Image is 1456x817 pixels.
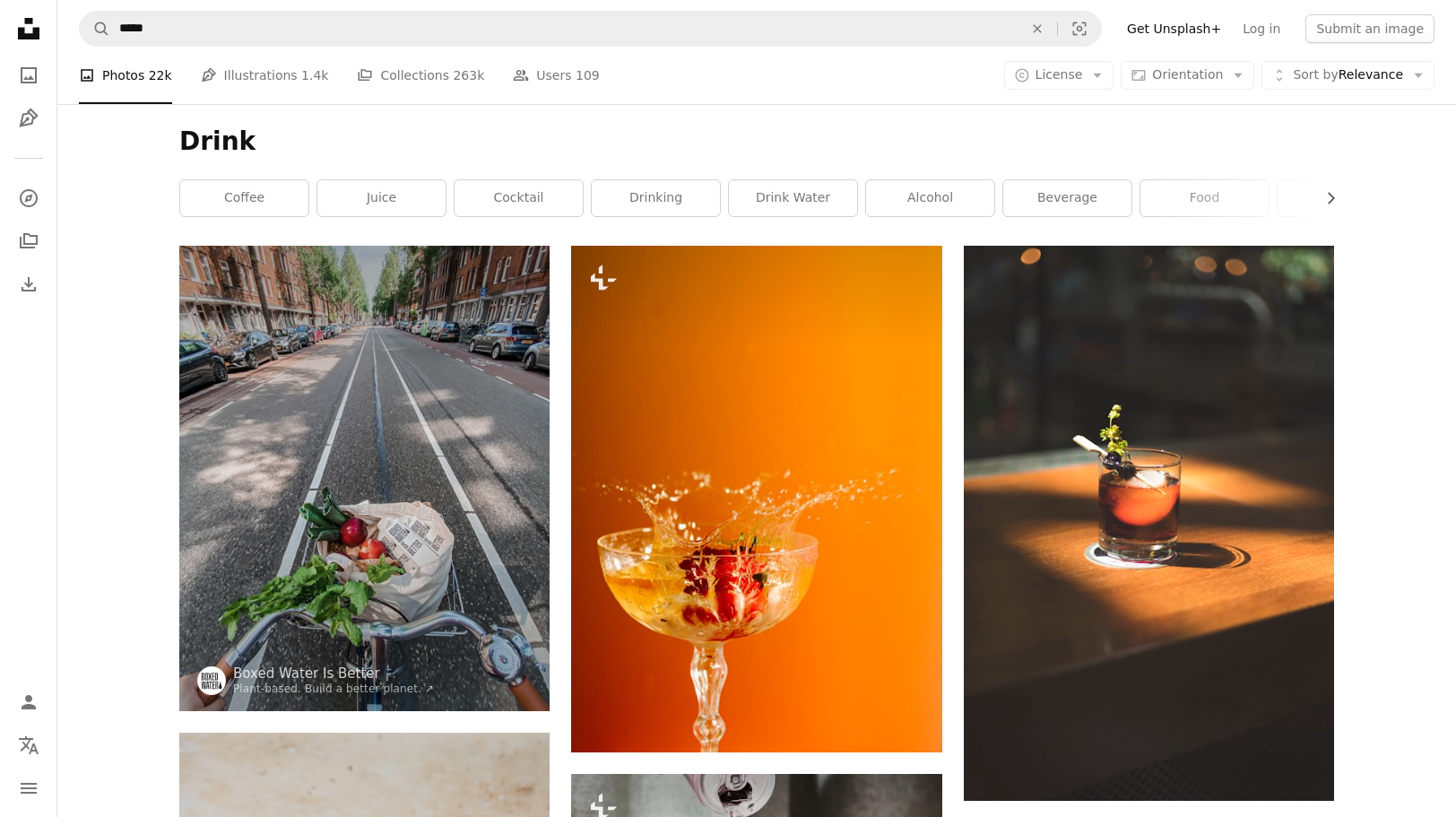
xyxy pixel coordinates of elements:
a: Boxed Water Is Better [233,665,434,682]
a: a glass filled with water and a fruit in it [571,491,941,507]
button: Language [11,727,47,763]
a: Collections 263k [357,47,484,104]
a: Log in [1232,14,1291,43]
a: drinks [1278,180,1406,216]
span: Sort by [1293,67,1338,82]
img: brown beverage with olives and herb in rocks glass in macro photography [964,246,1334,801]
a: Collections [11,223,47,259]
button: Visual search [1058,12,1101,46]
a: juice [317,180,446,216]
a: brown beverage with olives and herb in rocks glass in macro photography [964,515,1334,531]
button: Sort byRelevance [1261,61,1434,90]
button: scroll list to the right [1314,180,1334,216]
span: 263k [453,65,484,85]
a: drink water [729,180,857,216]
button: License [1004,61,1114,90]
button: Menu [11,770,47,806]
span: Relevance [1293,66,1403,84]
img: Go to Boxed Water Is Better's profile [197,666,226,695]
button: Clear [1018,12,1057,46]
button: Search Unsplash [80,12,110,46]
a: Illustrations [11,100,47,136]
h1: Drink [179,126,1334,158]
a: Download History [11,266,47,302]
span: License [1036,67,1083,82]
a: beverage [1003,180,1131,216]
a: coffee [180,180,308,216]
a: Users 109 [513,47,599,104]
img: red roses in brown cardboard box on bicycle [179,246,550,711]
button: Orientation [1121,61,1254,90]
a: drinking [592,180,720,216]
a: Explore [11,180,47,216]
img: a glass filled with water and a fruit in it [571,246,941,752]
a: cocktail [455,180,583,216]
a: Get Unsplash+ [1116,14,1232,43]
a: food [1140,180,1269,216]
a: alcohol [866,180,994,216]
button: Submit an image [1305,14,1434,43]
form: Find visuals sitewide [79,11,1102,47]
a: Illustrations 1.4k [201,47,329,104]
span: Orientation [1152,67,1223,82]
span: 1.4k [301,65,328,85]
a: Log in / Sign up [11,684,47,720]
a: red roses in brown cardboard box on bicycle [179,470,550,486]
a: Photos [11,57,47,93]
a: Plant-based. Build a better planet. ↗ [233,682,434,695]
span: 109 [576,65,600,85]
